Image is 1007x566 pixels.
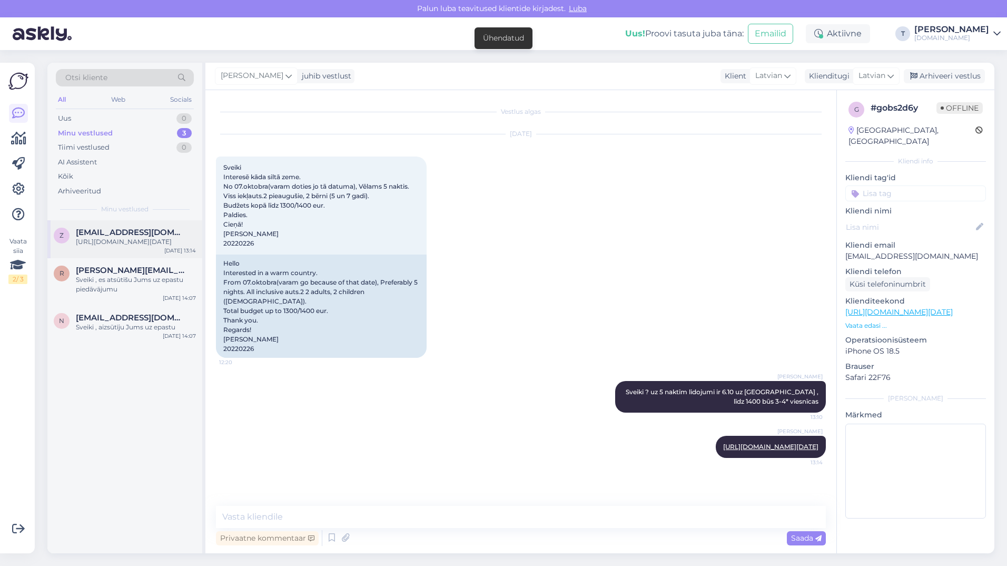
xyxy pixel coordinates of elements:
div: Vaata siia [8,237,27,284]
p: Kliendi telefon [845,266,986,277]
span: nadjaho@inbox.lv [76,313,185,323]
span: Saada [791,533,822,543]
div: Sveiki , es atsūtīšu Jums uz epastu piedāvājumu [76,275,196,294]
div: 0 [176,142,192,153]
p: Brauser [845,361,986,372]
div: [DATE] [216,129,826,139]
img: Askly Logo [8,71,28,91]
p: iPhone OS 18.5 [845,346,986,357]
div: Vestlus algas [216,107,826,116]
p: Safari 22F76 [845,372,986,383]
div: T [895,26,910,41]
div: Minu vestlused [58,128,113,139]
p: Kliendi tag'id [845,172,986,183]
span: Luba [566,4,590,13]
div: Privaatne kommentaar [216,531,319,545]
div: 3 [177,128,192,139]
div: [DOMAIN_NAME] [914,34,989,42]
span: g [854,105,859,113]
span: z [60,231,64,239]
span: Minu vestlused [101,204,149,214]
div: Kõik [58,171,73,182]
div: [PERSON_NAME] [914,25,989,34]
p: Vaata edasi ... [845,321,986,330]
div: Kliendi info [845,157,986,166]
div: 0 [176,113,192,124]
div: [DATE] 13:14 [164,247,196,255]
div: Tiimi vestlused [58,142,110,153]
div: Sveiki , aizsūtīju Jums uz epastu [76,323,196,332]
span: Otsi kliente [65,72,107,83]
div: [DATE] 14:07 [163,294,196,302]
div: Klient [720,71,746,82]
span: Sveiki ? uz 5 naktīm lidojumi ir 6.10 uz [GEOGRAPHIC_DATA] , līdz 1400 būs 3-4* viesnīcas [626,388,820,405]
p: Kliendi nimi [845,206,986,217]
p: Märkmed [845,409,986,421]
span: 13:10 [783,413,823,421]
div: [PERSON_NAME] [845,394,986,403]
span: [PERSON_NAME] [221,70,283,82]
span: 13:14 [783,458,823,466]
a: [PERSON_NAME][DOMAIN_NAME] [914,25,1001,42]
div: Aktiivne [806,24,870,43]
span: Latvian [858,70,885,82]
b: Uus! [625,28,645,38]
input: Lisa nimi [846,221,974,233]
a: [URL][DOMAIN_NAME][DATE] [845,307,953,317]
p: [EMAIL_ADDRESS][DOMAIN_NAME] [845,251,986,262]
span: 12:20 [219,358,259,366]
button: Emailid [748,24,793,44]
p: Operatsioonisüsteem [845,335,986,346]
div: 2 / 3 [8,275,27,284]
span: zanekrucane@inbox.lv [76,228,185,237]
span: Offline [936,102,983,114]
div: Arhiveeritud [58,186,101,197]
div: Ühendatud [483,33,524,44]
span: n [59,317,64,325]
div: Hello Interested in a warm country. From 07.oktobra(varam go because of that date), Preferably 5 ... [216,255,427,358]
a: [URL][DOMAIN_NAME][DATE] [723,443,818,451]
div: # gobs2d6y [871,102,936,114]
div: [DATE] 14:07 [163,332,196,340]
div: Socials [168,93,194,106]
div: [GEOGRAPHIC_DATA], [GEOGRAPHIC_DATA] [848,125,975,147]
div: [URL][DOMAIN_NAME][DATE] [76,237,196,247]
span: [PERSON_NAME] [777,373,823,380]
input: Lisa tag [845,186,986,201]
div: Uus [58,113,71,124]
div: AI Assistent [58,157,97,168]
p: Kliendi email [845,240,986,251]
div: Küsi telefoninumbrit [845,277,930,291]
div: Web [109,93,127,106]
span: Sveiki Interesē kāda siltā zeme. No 07.oktobra(varam doties jo tā datuma), Vēlams 5 naktis. Viss ... [223,163,411,247]
span: ruta.feldmane@inbox.lv [76,266,185,275]
p: Klienditeekond [845,296,986,307]
div: Proovi tasuta juba täna: [625,27,744,40]
div: Klienditugi [805,71,850,82]
div: Arhiveeri vestlus [904,69,985,83]
div: All [56,93,68,106]
span: r [60,269,64,277]
div: juhib vestlust [298,71,351,82]
span: Latvian [755,70,782,82]
span: [PERSON_NAME] [777,427,823,435]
